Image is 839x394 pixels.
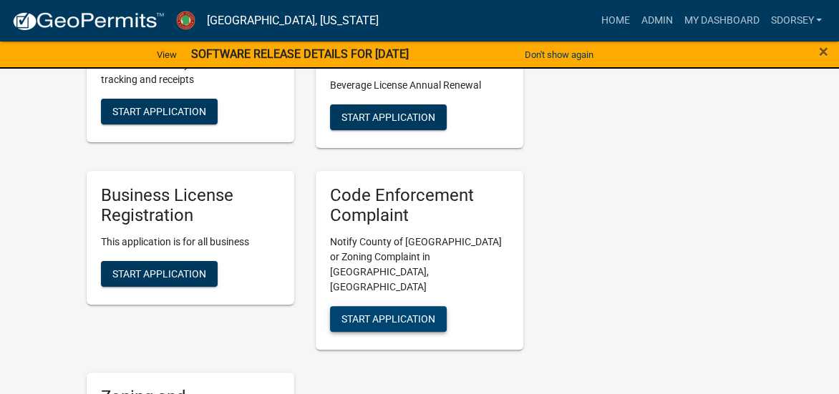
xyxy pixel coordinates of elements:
p: Notify County of [GEOGRAPHIC_DATA] or Zoning Complaint in [GEOGRAPHIC_DATA], [GEOGRAPHIC_DATA] [330,235,509,295]
button: Start Application [101,99,218,124]
span: Start Application [112,268,206,280]
p: This application is for all business [101,235,280,250]
button: Start Application [101,261,218,287]
a: Admin [635,7,678,34]
a: sdorsey [765,7,828,34]
p: Beverage License Annual Renewal [330,78,509,93]
p: Miscellaneous entry for financial tracking and receipts [101,57,280,87]
a: [GEOGRAPHIC_DATA], [US_STATE] [207,9,379,33]
h5: Business License Registration [101,185,280,227]
button: Close [819,43,828,60]
strong: SOFTWARE RELEASE DETAILS FOR [DATE] [191,47,409,61]
a: View [151,43,183,67]
span: Start Application [112,105,206,117]
a: Home [595,7,635,34]
img: Jasper County, Georgia [176,11,195,30]
button: Don't show again [519,43,599,67]
button: Start Application [330,104,447,130]
span: × [819,41,828,61]
span: Start Application [341,313,435,325]
a: My Dashboard [678,7,765,34]
h5: Code Enforcement Complaint [330,185,509,227]
button: Start Application [330,306,447,332]
span: Start Application [341,111,435,122]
